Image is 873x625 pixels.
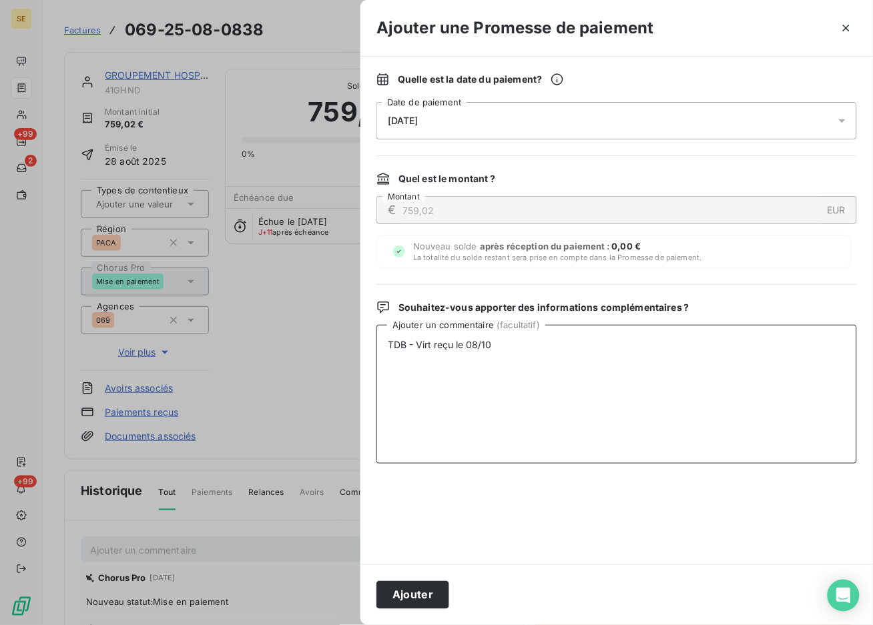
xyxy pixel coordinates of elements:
[413,253,702,262] span: La totalité du solde restant sera prise en compte dans la Promesse de paiement.
[388,115,418,126] span: [DATE]
[612,241,641,251] span: 0,00 €
[480,241,612,251] span: après réception du paiement :
[398,73,564,86] span: Quelle est la date du paiement ?
[376,581,449,609] button: Ajouter
[413,241,702,262] span: Nouveau solde
[376,325,857,464] textarea: TDB - Virt reçu le 08/10
[398,172,495,185] span: Quel est le montant ?
[828,580,860,612] div: Open Intercom Messenger
[398,301,689,314] span: Souhaitez-vous apporter des informations complémentaires ?
[376,16,654,40] h3: Ajouter une Promesse de paiement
